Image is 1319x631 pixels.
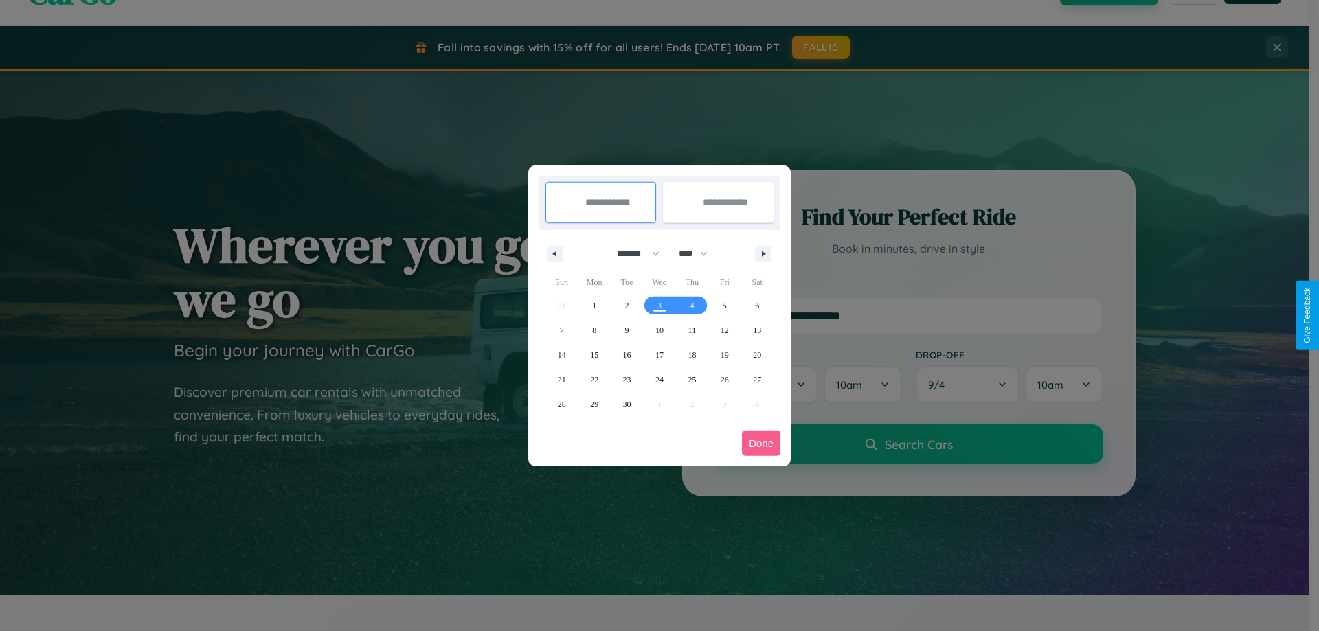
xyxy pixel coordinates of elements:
[623,392,631,417] span: 30
[578,293,610,318] button: 1
[708,343,741,367] button: 19
[721,343,729,367] span: 19
[558,343,566,367] span: 14
[623,367,631,392] span: 23
[643,271,675,293] span: Wed
[545,392,578,417] button: 28
[741,343,774,367] button: 20
[753,318,761,343] span: 13
[741,367,774,392] button: 27
[625,318,629,343] span: 9
[657,293,662,318] span: 3
[708,318,741,343] button: 12
[741,318,774,343] button: 13
[655,367,664,392] span: 24
[560,318,564,343] span: 7
[721,367,729,392] span: 26
[1303,288,1312,343] div: Give Feedback
[741,293,774,318] button: 6
[611,392,643,417] button: 30
[688,343,696,367] span: 18
[578,318,610,343] button: 8
[643,318,675,343] button: 10
[753,343,761,367] span: 20
[741,271,774,293] span: Sat
[643,343,675,367] button: 17
[643,293,675,318] button: 3
[721,318,729,343] span: 12
[611,318,643,343] button: 9
[676,367,708,392] button: 25
[545,343,578,367] button: 14
[708,367,741,392] button: 26
[655,343,664,367] span: 17
[578,271,610,293] span: Mon
[592,318,596,343] span: 8
[676,293,708,318] button: 4
[558,392,566,417] span: 28
[611,367,643,392] button: 23
[688,367,696,392] span: 25
[676,343,708,367] button: 18
[755,293,759,318] span: 6
[623,343,631,367] span: 16
[611,271,643,293] span: Tue
[708,271,741,293] span: Fri
[676,271,708,293] span: Thu
[611,343,643,367] button: 16
[723,293,727,318] span: 5
[655,318,664,343] span: 10
[590,392,598,417] span: 29
[742,431,780,456] button: Done
[643,367,675,392] button: 24
[558,367,566,392] span: 21
[592,293,596,318] span: 1
[545,318,578,343] button: 7
[578,343,610,367] button: 15
[545,367,578,392] button: 21
[578,392,610,417] button: 29
[578,367,610,392] button: 22
[753,367,761,392] span: 27
[545,271,578,293] span: Sun
[625,293,629,318] span: 2
[611,293,643,318] button: 2
[690,293,694,318] span: 4
[676,318,708,343] button: 11
[708,293,741,318] button: 5
[688,318,697,343] span: 11
[590,343,598,367] span: 15
[590,367,598,392] span: 22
